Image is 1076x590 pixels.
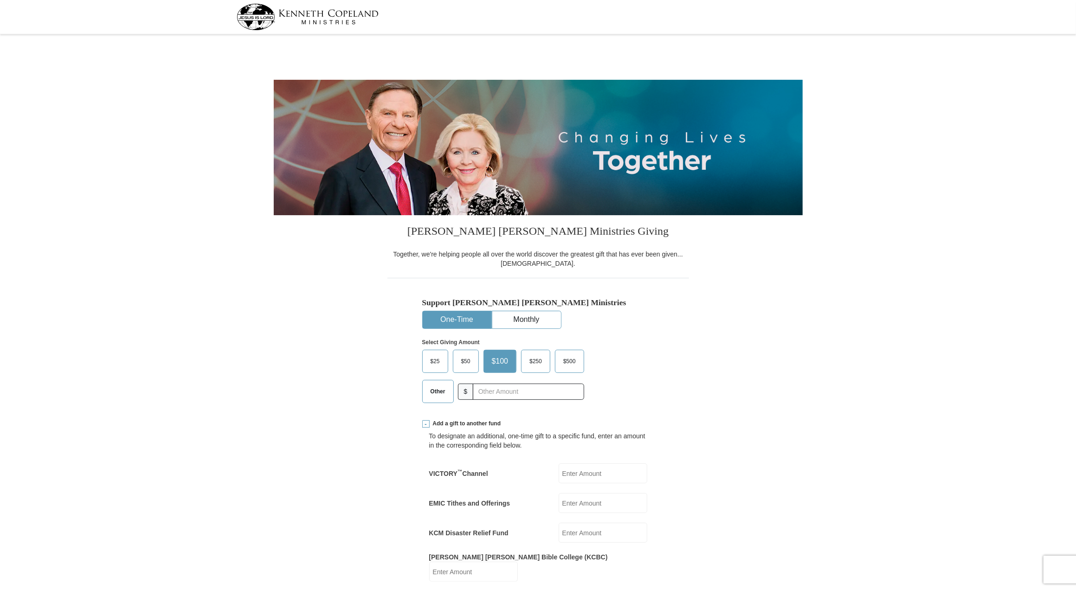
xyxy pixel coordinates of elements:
label: [PERSON_NAME] [PERSON_NAME] Bible College (KCBC) [429,552,608,562]
span: $250 [525,354,547,368]
span: $25 [426,354,445,368]
h3: [PERSON_NAME] [PERSON_NAME] Ministries Giving [387,215,689,250]
input: Enter Amount [559,463,647,483]
span: $50 [457,354,475,368]
span: $500 [559,354,580,368]
img: kcm-header-logo.svg [237,4,379,30]
input: Enter Amount [559,523,647,543]
span: $100 [487,354,513,368]
span: $ [458,384,474,400]
sup: ™ [457,468,463,474]
label: EMIC Tithes and Offerings [429,499,510,508]
button: Monthly [492,311,561,328]
h5: Support [PERSON_NAME] [PERSON_NAME] Ministries [422,298,654,308]
input: Enter Amount [429,562,518,582]
div: To designate an additional, one-time gift to a specific fund, enter an amount in the correspondin... [429,431,647,450]
label: VICTORY Channel [429,469,488,478]
input: Other Amount [473,384,584,400]
button: One-Time [423,311,491,328]
span: Add a gift to another fund [430,420,501,428]
strong: Select Giving Amount [422,339,480,346]
label: KCM Disaster Relief Fund [429,528,509,538]
input: Enter Amount [559,493,647,513]
div: Together, we're helping people all over the world discover the greatest gift that has ever been g... [387,250,689,268]
span: Other [426,385,450,398]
